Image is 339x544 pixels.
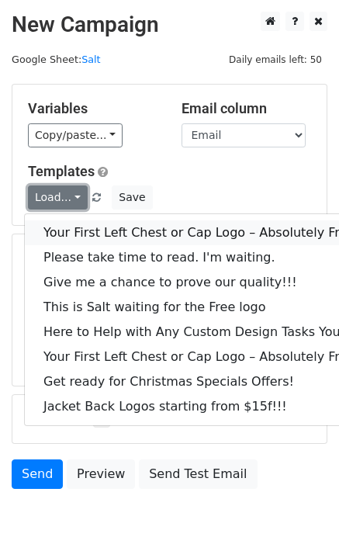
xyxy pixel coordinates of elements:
[223,54,327,65] a: Daily emails left: 50
[81,54,100,65] a: Salt
[28,163,95,179] a: Templates
[12,459,63,489] a: Send
[139,459,257,489] a: Send Test Email
[12,54,101,65] small: Google Sheet:
[182,100,312,117] h5: Email column
[28,185,88,210] a: Load...
[223,51,327,68] span: Daily emails left: 50
[28,100,158,117] h5: Variables
[28,123,123,147] a: Copy/paste...
[12,12,327,38] h2: New Campaign
[112,185,152,210] button: Save
[261,470,339,544] iframe: Chat Widget
[67,459,135,489] a: Preview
